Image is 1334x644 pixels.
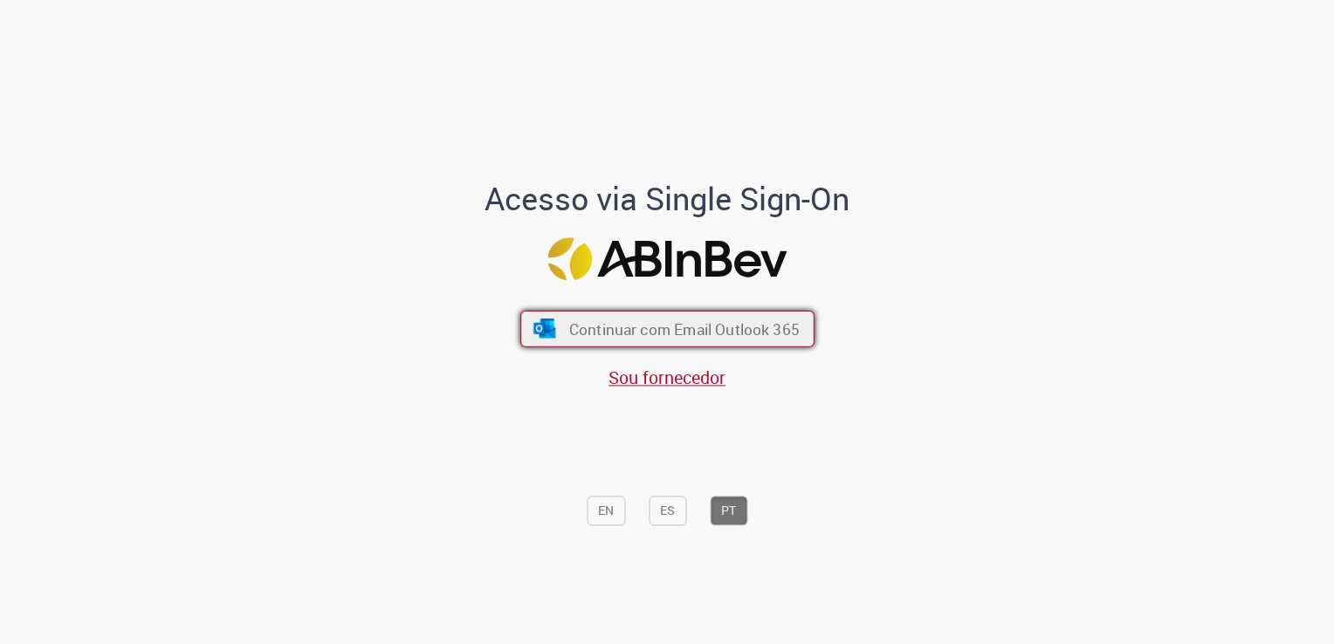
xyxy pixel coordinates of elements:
[587,497,625,526] button: EN
[520,311,815,347] button: ícone Azure/Microsoft 360 Continuar com Email Outlook 365
[568,319,799,339] span: Continuar com Email Outlook 365
[425,182,910,216] h1: Acesso via Single Sign-On
[609,366,725,389] a: Sou fornecedor
[547,237,787,280] img: Logo ABInBev
[710,497,747,526] button: PT
[649,497,686,526] button: ES
[532,319,557,339] img: ícone Azure/Microsoft 360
